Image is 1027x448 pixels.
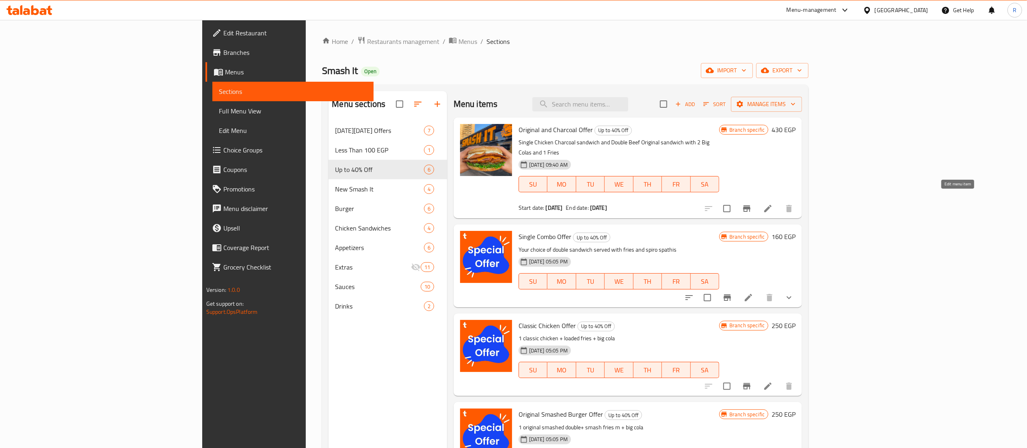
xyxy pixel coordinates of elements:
div: Chicken Sandwiches4 [329,218,447,238]
span: TH [637,276,659,287]
h2: Menu items [454,98,498,110]
span: Appetizers [335,243,424,252]
span: Restaurants management [367,37,439,46]
span: 11 [421,263,433,271]
span: SU [522,178,544,190]
span: 1 [424,146,434,154]
svg: Inactive section [411,262,421,272]
button: FR [662,273,690,289]
span: import [707,65,746,76]
div: Less Than 100 EGP [335,145,424,155]
a: Support.OpsPlatform [206,307,258,317]
span: 6 [424,166,434,174]
span: SA [694,276,716,287]
span: SU [522,364,544,376]
span: MO [551,276,573,287]
div: Sauces10 [329,277,447,296]
button: TH [633,273,662,289]
button: import [701,63,753,78]
span: 7 [424,127,434,135]
div: Extras11 [329,257,447,277]
button: FR [662,362,690,378]
span: WE [608,364,630,376]
div: Drinks2 [329,296,447,316]
span: Menus [458,37,477,46]
span: Up to 40% Off [578,322,614,331]
span: Get support on: [206,298,244,309]
a: Edit Restaurant [205,23,374,43]
span: FR [665,178,687,190]
a: Full Menu View [212,101,374,121]
div: Black Friday Offers [335,126,424,135]
a: Restaurants management [357,36,439,47]
div: Chicken Sandwiches [335,223,424,233]
button: WE [605,176,633,192]
span: Branch specific [726,233,768,241]
button: SA [691,176,719,192]
span: Classic Chicken Offer [519,320,576,332]
button: TU [576,176,605,192]
span: Promotions [223,184,367,194]
div: Up to 40% Off [605,410,642,420]
div: Extras [335,262,411,272]
button: SU [519,362,547,378]
span: SA [694,178,716,190]
span: Choice Groups [223,145,367,155]
button: MO [547,273,576,289]
span: Add item [672,98,698,111]
span: R [1013,6,1016,15]
span: Grocery Checklist [223,262,367,272]
button: delete [760,288,779,307]
a: Choice Groups [205,140,374,160]
img: Original and Charcoal Offer [460,124,512,176]
a: Upsell [205,218,374,238]
button: Add [672,98,698,111]
button: SU [519,273,547,289]
span: Edit Restaurant [223,28,367,38]
span: Sauces [335,282,421,291]
div: [GEOGRAPHIC_DATA] [875,6,928,15]
span: Sections [219,87,367,96]
span: 4 [424,185,434,193]
span: End date: [566,202,589,213]
span: Drinks [335,301,424,311]
h6: 430 EGP [772,124,796,135]
div: items [424,126,434,135]
span: 2 [424,302,434,310]
span: TH [637,178,659,190]
span: Select to update [718,200,735,217]
p: 1 classic chicken + loaded fries + big cola [519,333,719,344]
span: Start date: [519,202,545,213]
span: [DATE] 05:05 PM [526,347,571,354]
h6: 160 EGP [772,231,796,242]
span: FR [665,276,687,287]
span: Coupons [223,165,367,174]
span: SU [522,276,544,287]
div: Menu-management [787,5,837,15]
h6: 250 EGP [772,320,796,331]
span: SA [694,364,716,376]
span: 1.0.0 [227,285,240,295]
span: 10 [421,283,433,291]
span: Upsell [223,223,367,233]
span: Select to update [718,378,735,395]
span: Up to 40% Off [335,165,424,174]
span: MO [551,364,573,376]
button: SA [691,273,719,289]
span: Select to update [699,289,716,306]
button: WE [605,273,633,289]
button: TH [633,362,662,378]
span: Version: [206,285,226,295]
span: FR [665,364,687,376]
div: New Smash It [335,184,424,194]
span: Menu disclaimer [223,204,367,213]
span: Up to 40% Off [573,233,610,242]
div: Up to 40% Off [595,126,632,135]
a: Promotions [205,179,374,199]
a: Menu disclaimer [205,199,374,218]
span: Sort sections [408,94,428,114]
button: FR [662,176,690,192]
div: items [424,223,434,233]
span: Branch specific [726,322,768,329]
